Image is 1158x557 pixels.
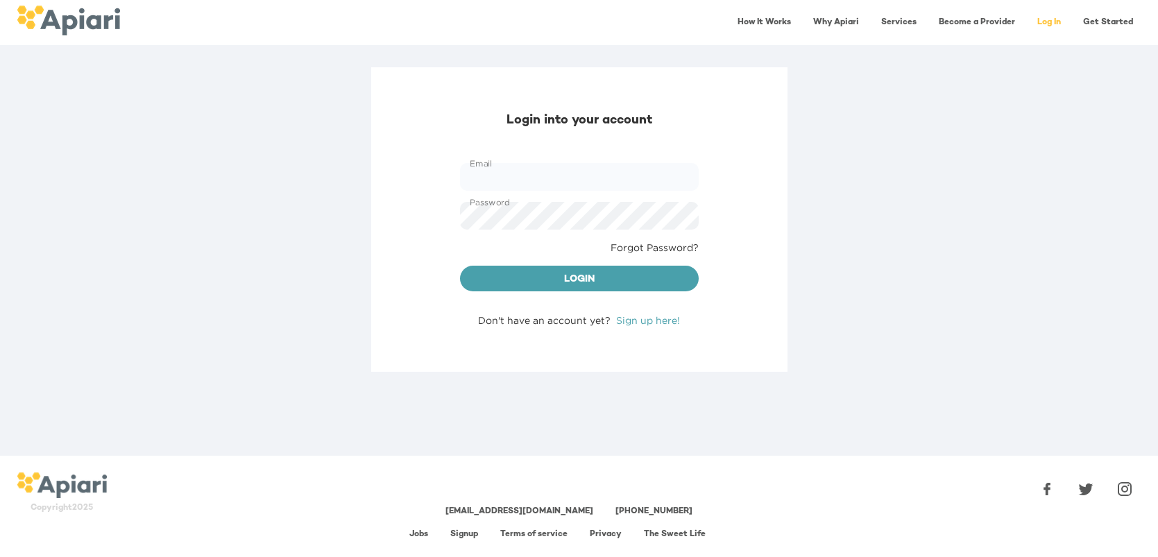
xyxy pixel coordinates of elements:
a: Privacy [590,530,622,539]
div: Copyright 2025 [17,502,107,514]
a: The Sweet Life [644,530,706,539]
a: Log In [1029,8,1069,37]
button: Login [460,266,699,292]
a: Forgot Password? [611,241,699,255]
img: logo [17,472,107,499]
a: Sign up here! [616,315,680,325]
a: How It Works [729,8,799,37]
a: Get Started [1075,8,1141,37]
a: Why Apiari [805,8,867,37]
div: [PHONE_NUMBER] [615,506,692,517]
a: Jobs [409,530,428,539]
div: Login into your account [460,112,699,130]
a: [EMAIL_ADDRESS][DOMAIN_NAME] [445,507,593,516]
img: logo [17,6,120,35]
div: Don't have an account yet? [460,314,699,327]
span: Login [471,271,688,289]
a: Terms of service [500,530,568,539]
a: Services [873,8,925,37]
a: Become a Provider [930,8,1023,37]
a: Signup [450,530,478,539]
